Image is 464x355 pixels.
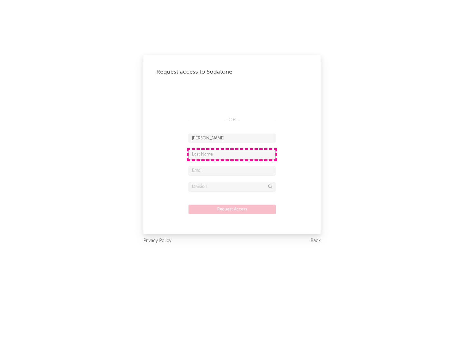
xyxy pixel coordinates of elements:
input: Division [188,182,275,192]
a: Privacy Policy [143,237,171,245]
a: Back [311,237,321,245]
input: Email [188,166,275,176]
button: Request Access [188,205,276,214]
div: OR [188,116,275,124]
input: First Name [188,134,275,143]
input: Last Name [188,150,275,159]
div: Request access to Sodatone [156,68,308,76]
